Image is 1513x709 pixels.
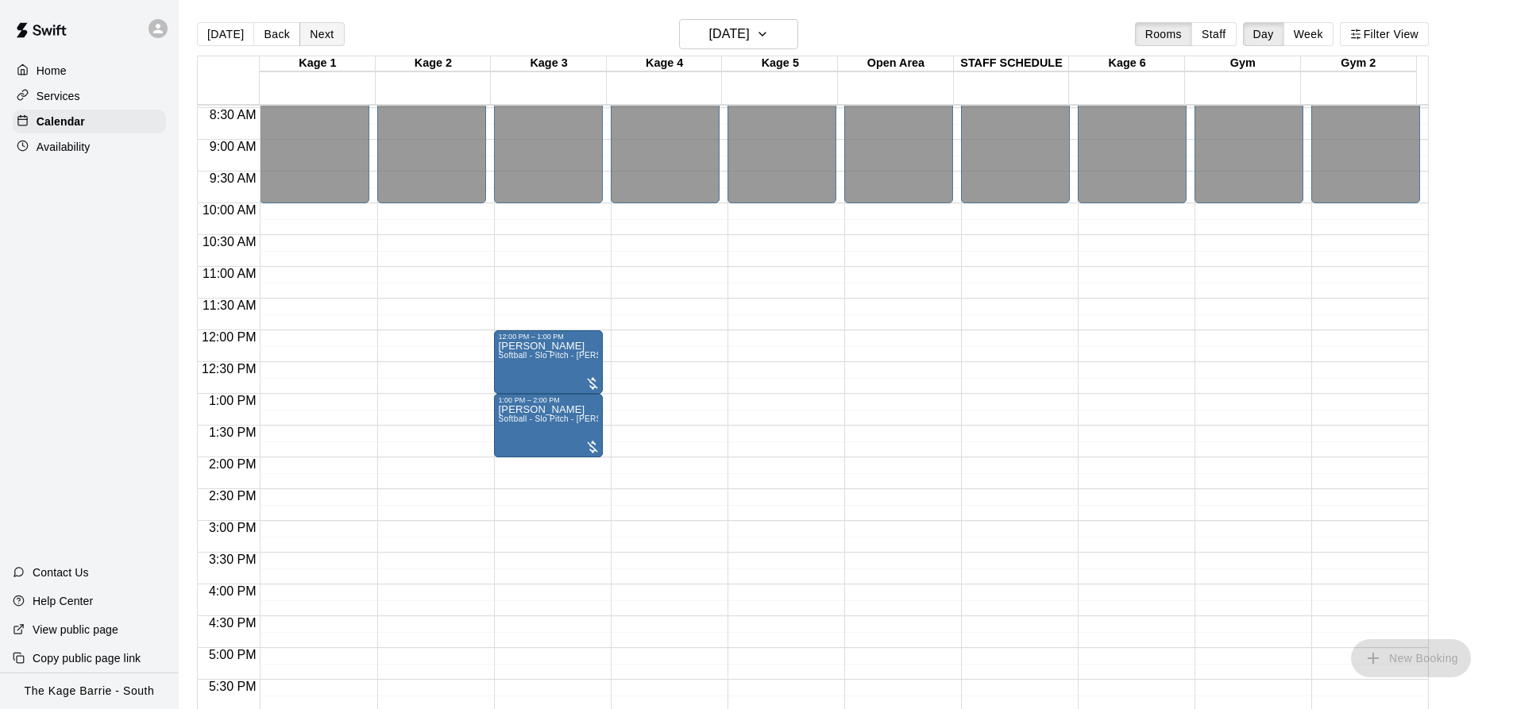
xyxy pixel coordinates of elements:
div: 12:00 PM – 1:00 PM [499,333,568,341]
span: Softball - Slo Pitch - [PERSON_NAME] Fed Pitching Machine [499,414,730,423]
p: View public page [33,622,118,638]
div: STAFF SCHEDULE [954,56,1070,71]
div: 1:00 PM – 2:00 PM [499,396,564,404]
p: Services [37,88,80,104]
div: Kage 3 [491,56,607,71]
div: Kage 4 [607,56,723,71]
span: 2:30 PM [205,489,261,503]
button: Rooms [1135,22,1192,46]
span: You don't have the permission to add bookings [1351,650,1471,664]
span: 5:30 PM [205,680,261,693]
span: 10:30 AM [199,235,261,249]
div: Kage 2 [376,56,492,71]
button: Day [1243,22,1284,46]
button: Next [299,22,344,46]
button: Staff [1191,22,1237,46]
button: [DATE] [679,19,798,49]
div: 12:00 PM – 1:00 PM: Alyssa Romanelli [494,330,603,394]
span: 2:00 PM [205,457,261,471]
button: Filter View [1340,22,1429,46]
div: Open Area [838,56,954,71]
span: 4:30 PM [205,616,261,630]
span: 11:00 AM [199,267,261,280]
p: Help Center [33,593,93,609]
div: 1:00 PM – 2:00 PM: Alyssa Romanelli [494,394,603,457]
div: Kage 5 [722,56,838,71]
span: 10:00 AM [199,203,261,217]
p: Home [37,63,67,79]
div: Kage 1 [260,56,376,71]
span: 3:30 PM [205,553,261,566]
span: 9:00 AM [206,140,261,153]
a: Availability [13,135,166,159]
span: 8:30 AM [206,108,261,121]
button: Week [1283,22,1334,46]
a: Home [13,59,166,83]
span: 5:00 PM [205,648,261,661]
span: 4:00 PM [205,584,261,598]
h6: [DATE] [709,23,750,45]
a: Services [13,84,166,108]
button: Back [253,22,300,46]
span: 1:00 PM [205,394,261,407]
span: 11:30 AM [199,299,261,312]
div: Gym [1185,56,1301,71]
div: Gym 2 [1301,56,1417,71]
span: 3:00 PM [205,521,261,534]
p: Contact Us [33,565,89,580]
span: Softball - Slo Pitch - [PERSON_NAME] Fed Pitching Machine [499,351,730,360]
span: 12:30 PM [198,362,260,376]
div: Kage 6 [1069,56,1185,71]
span: 1:30 PM [205,426,261,439]
button: [DATE] [197,22,254,46]
span: 12:00 PM [198,330,260,344]
p: The Kage Barrie - South [25,683,155,699]
p: Calendar [37,114,85,129]
p: Availability [37,139,91,155]
span: 9:30 AM [206,171,261,185]
a: Calendar [13,110,166,133]
p: Copy public page link [33,650,141,666]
